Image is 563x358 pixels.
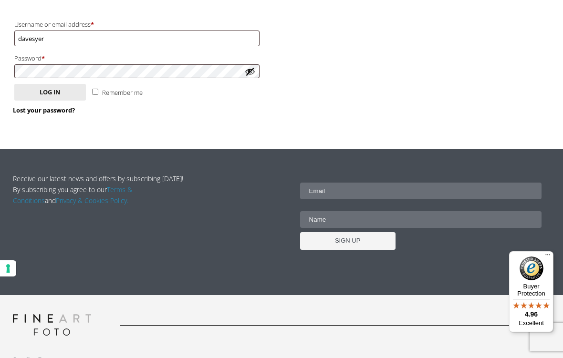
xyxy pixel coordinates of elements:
[14,52,260,64] label: Password
[13,106,75,114] a: Lost your password?
[13,173,188,206] p: Receive our latest news and offers by subscribing [DATE]! By subscribing you agree to our and
[14,84,86,101] button: Log in
[102,88,143,97] span: Remember me
[542,251,553,263] button: Menu
[520,256,543,280] img: Trusted Shops Trustmark
[300,232,396,250] input: SIGN UP
[14,18,260,31] label: Username or email address
[300,211,542,228] input: Name
[509,283,553,297] p: Buyer Protection
[509,251,553,332] button: Trusted Shops TrustmarkBuyer Protection4.96Excellent
[245,66,255,77] button: Show password
[56,196,128,205] a: Privacy & Cookies Policy.
[92,89,98,95] input: Remember me
[509,319,553,327] p: Excellent
[525,310,538,318] span: 4.96
[300,183,542,199] input: Email
[13,314,91,336] img: logo-grey.svg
